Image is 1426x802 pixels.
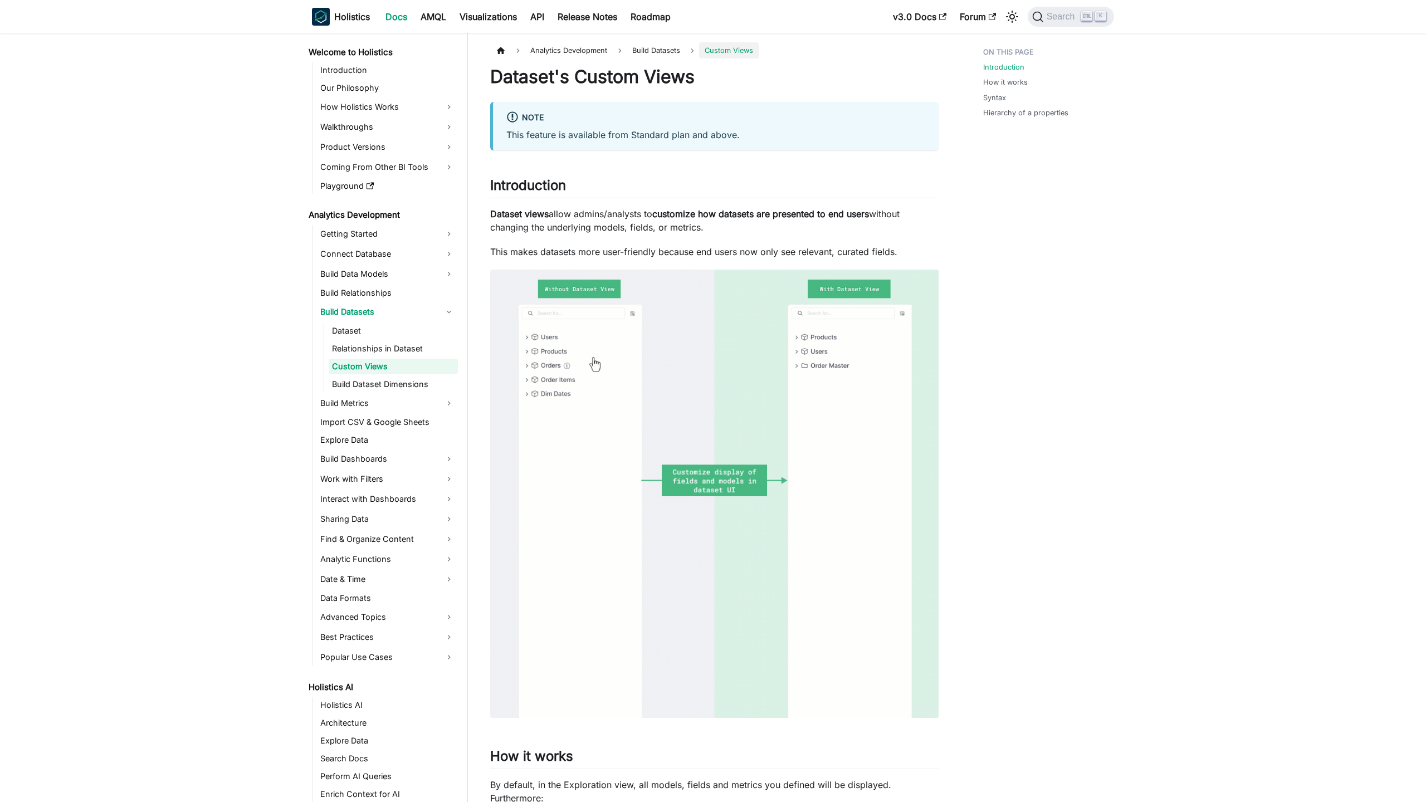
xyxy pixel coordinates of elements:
a: Build Datasets [317,303,458,321]
a: Explore Data [317,733,458,749]
nav: Docs sidebar [301,33,468,802]
p: This feature is available from Standard plan and above. [506,128,925,141]
a: Perform AI Queries [317,769,458,784]
a: AMQL [414,8,453,26]
a: Holistics AI [317,697,458,713]
a: Getting Started [317,225,458,243]
a: Build Metrics [317,394,458,412]
span: Build Datasets [627,42,686,58]
a: Data Formats [317,590,458,606]
a: Forum [953,8,1003,26]
a: Build Relationships [317,285,458,301]
button: Switch between dark and light mode (currently light mode) [1003,8,1021,26]
a: Advanced Topics [317,608,458,626]
a: Walkthroughs [317,118,458,136]
a: Introduction [983,62,1024,72]
a: Interact with Dashboards [317,490,458,508]
p: allow admins/analysts to without changing the underlying models, fields, or metrics. [490,207,939,234]
strong: customize how datasets are presented to end users [652,208,869,219]
span: Search [1043,12,1082,22]
a: Build Dashboards [317,450,458,468]
a: Import CSV & Google Sheets [317,414,458,430]
a: HolisticsHolistics [312,8,370,26]
a: Architecture [317,715,458,731]
a: Product Versions [317,138,458,156]
a: Find & Organize Content [317,530,458,548]
a: Hierarchy of a properties [983,107,1068,118]
h2: How it works [490,748,939,769]
a: Explore Data [317,432,458,448]
a: Connect Database [317,245,458,263]
a: Release Notes [551,8,624,26]
div: Note [506,111,925,125]
a: Sharing Data [317,510,458,528]
a: Analytics Development [305,207,458,223]
a: How it works [983,77,1028,87]
a: Build Data Models [317,265,458,283]
a: Build Dataset Dimensions [329,376,458,392]
span: Analytics Development [525,42,613,58]
a: Roadmap [624,8,677,26]
a: Playground [317,178,458,194]
a: API [524,8,551,26]
kbd: K [1095,11,1106,21]
a: Custom Views [329,359,458,374]
button: Search (Ctrl+K) [1028,7,1114,27]
a: Docs [379,8,414,26]
a: Home page [490,42,511,58]
a: Enrich Context for AI [317,786,458,802]
a: Introduction [317,62,458,78]
a: Search Docs [317,751,458,766]
img: Holistics [312,8,330,26]
h1: Dataset's Custom Views [490,66,939,88]
a: Analytic Functions [317,550,458,568]
a: Popular Use Cases [317,648,458,666]
a: How Holistics Works [317,98,458,116]
nav: Breadcrumbs [490,42,939,58]
a: Our Philosophy [317,80,458,96]
b: Holistics [334,10,370,23]
a: Work with Filters [317,470,458,488]
p: This makes datasets more user-friendly because end users now only see relevant, curated fields. [490,245,939,258]
a: Relationships in Dataset [329,341,458,356]
h2: Introduction [490,177,939,198]
a: Best Practices [317,628,458,646]
a: Coming From Other BI Tools [317,158,458,176]
a: Syntax [983,92,1006,103]
a: v3.0 Docs [886,8,953,26]
a: Holistics AI [305,679,458,695]
strong: Dataset views [490,208,549,219]
a: Visualizations [453,8,524,26]
a: Welcome to Holistics [305,45,458,60]
a: Dataset [329,323,458,339]
span: Custom Views [699,42,759,58]
img: datasetviewdoc.gif [490,270,939,718]
a: Date & Time [317,570,458,588]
